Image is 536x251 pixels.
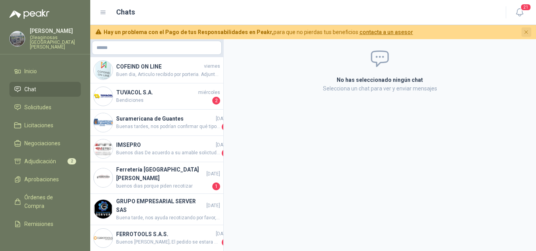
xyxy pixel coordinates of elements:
[90,83,223,110] a: Company LogoTUVACOL S.A.miércolesBendiciones2
[30,28,81,34] p: [PERSON_NAME]
[24,157,56,166] span: Adjudicación
[222,123,230,131] span: 2
[216,141,230,149] span: [DATE]
[116,238,220,246] span: Buenos [PERSON_NAME]; El pedido se estara entregando entre [PERSON_NAME] y Jueves de la presente ...
[24,175,59,184] span: Aprobaciones
[116,97,211,105] span: Bendiciones
[116,62,202,71] h4: COFEIND ON LINE
[116,7,135,18] h1: Chats
[243,76,517,84] h2: No has seleccionado ningún chat
[9,190,81,213] a: Órdenes de Compra
[90,194,223,225] a: Company LogoGRUPO EMPRESARIAL SERVER SAS[DATE]Buena tarde, nos ayuda recotizando por favor, quedo...
[206,202,220,209] span: [DATE]
[212,182,220,190] span: 1
[10,31,25,46] img: Company Logo
[24,121,53,130] span: Licitaciones
[24,139,60,148] span: Negociaciones
[359,29,413,35] a: contacta a un asesor
[9,9,49,19] img: Logo peakr
[206,170,220,178] span: [DATE]
[104,28,413,36] span: para que no pierdas tus beneficios
[512,5,527,20] button: 21
[520,4,531,11] span: 21
[216,230,230,238] span: [DATE]
[90,57,223,83] a: Company LogoCOFEIND ON LINEviernesBuen dia, Articulo recibido por porteria. Adjunto evidencia.
[116,88,197,97] h4: TUVACOL S.A.
[222,149,230,157] span: 2
[204,63,220,70] span: viernes
[116,214,220,222] span: Buena tarde, nos ayuda recotizando por favor, quedo atenta
[198,89,220,96] span: miércoles
[104,29,273,35] b: Hay un problema con el Pago de tus Responsabilidades en Peakr,
[116,182,211,190] span: buenos dias porque piden recotizar
[94,168,113,187] img: Company Logo
[24,103,51,112] span: Solicitudes
[24,85,36,94] span: Chat
[116,141,214,149] h4: IMSEPRO
[94,113,113,132] img: Company Logo
[94,200,113,218] img: Company Logo
[67,158,76,164] span: 2
[9,217,81,231] a: Remisiones
[116,230,214,238] h4: FERROTOOLS S.A.S.
[212,97,220,105] span: 2
[90,136,223,162] a: Company LogoIMSEPRO[DATE]Buenos dias De acuerdo a su amable solictud favor indicar si es extintor...
[9,136,81,151] a: Negociaciones
[243,84,517,93] p: Selecciona un chat para ver y enviar mensajes
[116,123,220,131] span: Buenas tardes, nos podrían confirmar qué tipo de extintor necesitan por favor. Muchas gracias.
[216,115,230,123] span: [DATE]
[9,118,81,133] a: Licitaciones
[9,172,81,187] a: Aprobaciones
[94,229,113,247] img: Company Logo
[116,71,220,78] span: Buen dia, Articulo recibido por porteria. Adjunto evidencia.
[9,154,81,169] a: Adjudicación2
[521,27,531,37] button: Cerrar
[9,100,81,115] a: Solicitudes
[116,114,214,123] h4: Suramericana de Guantes
[30,35,81,49] p: Oleaginosas [GEOGRAPHIC_DATA][PERSON_NAME]
[9,82,81,97] a: Chat
[90,110,223,136] a: Company LogoSuramericana de Guantes[DATE]Buenas tardes, nos podrían confirmar qué tipo de extinto...
[94,87,113,106] img: Company Logo
[116,149,220,157] span: Buenos dias De acuerdo a su amable solictud favor indicar si es extintor satelite es ABC o BC muc...
[24,220,53,228] span: Remisiones
[24,193,73,210] span: Órdenes de Compra
[9,64,81,79] a: Inicio
[222,238,230,246] span: 1
[116,197,205,214] h4: GRUPO EMPRESARIAL SERVER SAS
[24,67,37,76] span: Inicio
[90,162,223,194] a: Company LogoFerretería [GEOGRAPHIC_DATA][PERSON_NAME][DATE]buenos dias porque piden recotizar1
[116,165,205,182] h4: Ferretería [GEOGRAPHIC_DATA][PERSON_NAME]
[94,61,113,79] img: Company Logo
[94,139,113,158] img: Company Logo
